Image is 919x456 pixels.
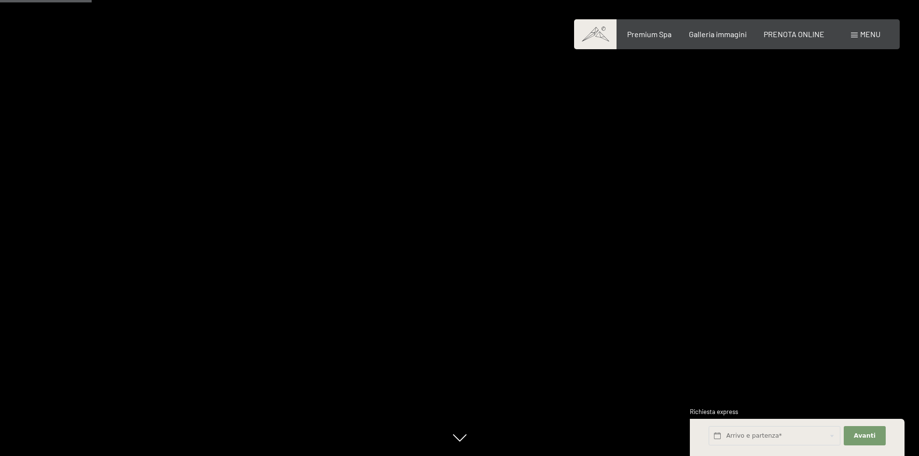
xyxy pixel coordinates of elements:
[860,29,880,39] span: Menu
[690,408,738,415] span: Richiesta express
[854,431,876,440] span: Avanti
[689,29,747,39] a: Galleria immagini
[844,426,885,446] button: Avanti
[627,29,672,39] a: Premium Spa
[764,29,824,39] a: PRENOTA ONLINE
